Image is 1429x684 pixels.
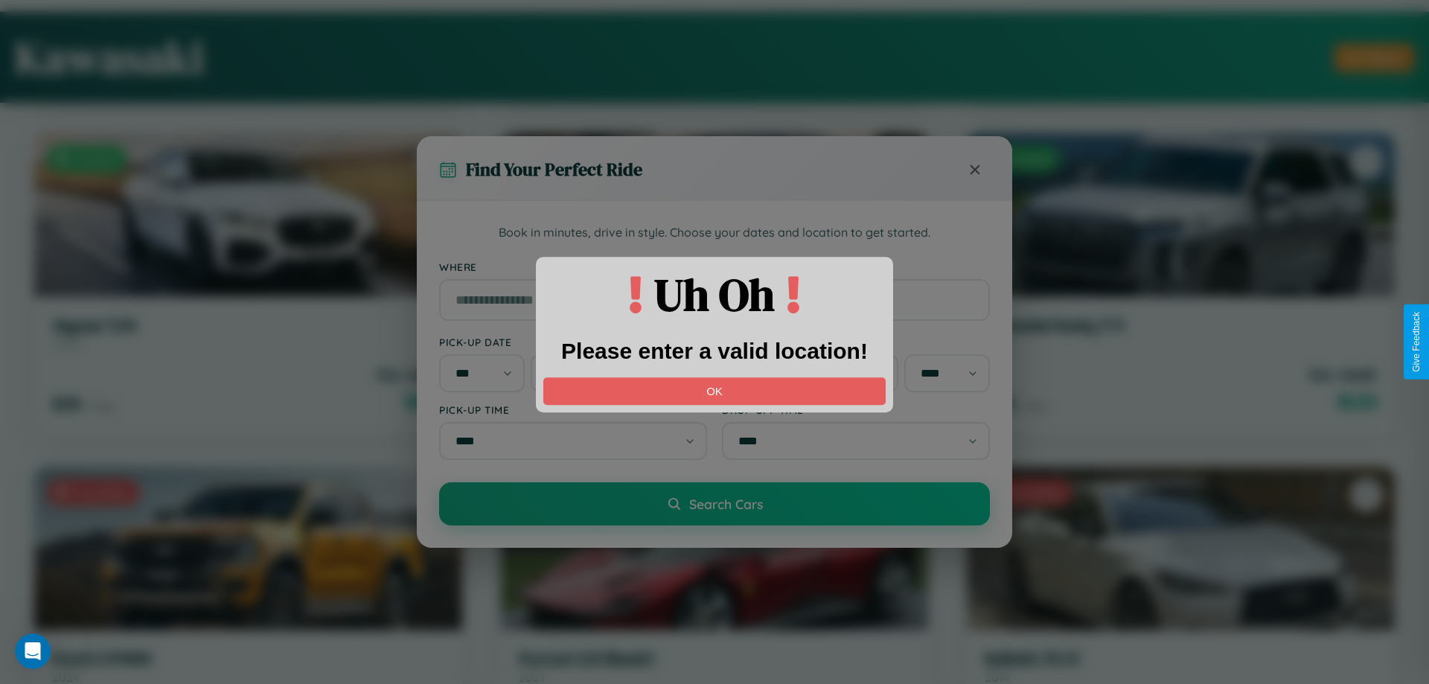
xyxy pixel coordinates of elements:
[439,336,707,348] label: Pick-up Date
[439,261,990,273] label: Where
[439,223,990,243] p: Book in minutes, drive in style. Choose your dates and location to get started.
[722,403,990,416] label: Drop-off Time
[722,336,990,348] label: Drop-off Date
[439,403,707,416] label: Pick-up Time
[466,157,642,182] h3: Find Your Perfect Ride
[689,496,763,512] span: Search Cars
